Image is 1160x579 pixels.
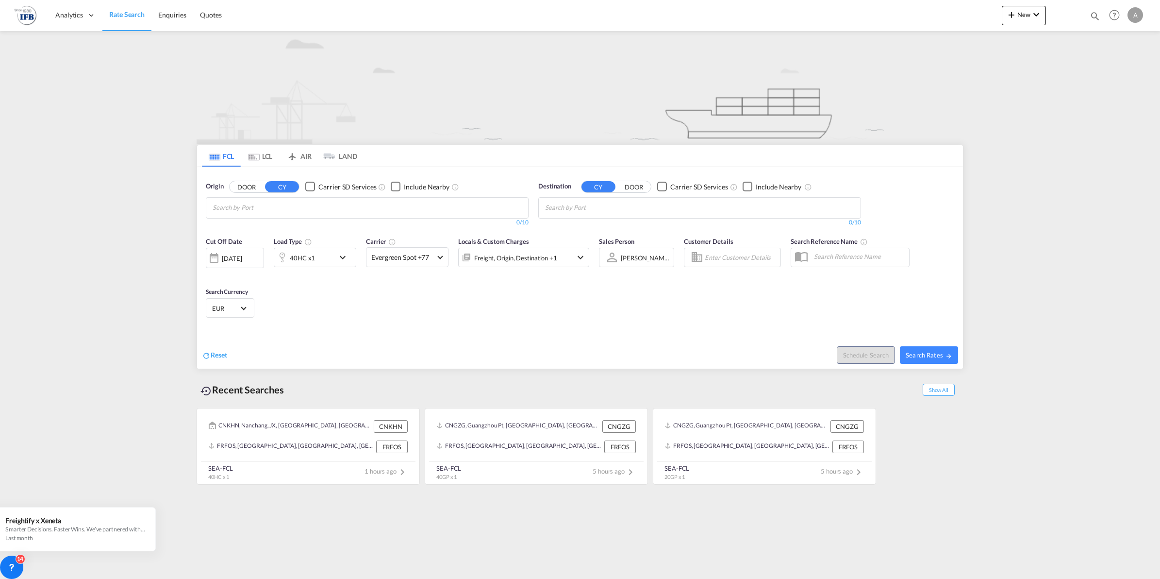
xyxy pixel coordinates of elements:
span: Evergreen Spot +77 [371,253,434,262]
md-tab-item: LCL [241,145,280,167]
recent-search-card: CNGZG, Guangzhou Pt, [GEOGRAPHIC_DATA], [GEOGRAPHIC_DATA] & [GEOGRAPHIC_DATA], [GEOGRAPHIC_DATA] ... [653,408,876,485]
span: Origin [206,182,223,191]
div: icon-refreshReset [202,350,227,361]
span: Enquiries [158,11,186,19]
div: [DATE] [222,254,242,263]
div: Freight Origin Destination Factory Stuffingicon-chevron-down [458,248,589,267]
md-tab-item: FCL [202,145,241,167]
span: Locals & Custom Charges [458,238,529,245]
md-icon: icon-information-outline [304,238,312,246]
div: CNKHN, Nanchang, JX, China, Greater China & Far East Asia, Asia Pacific [209,420,371,433]
div: 40HC x1icon-chevron-down [274,248,356,267]
img: de31bbe0256b11eebba44b54815f083d.png [15,4,36,26]
md-icon: Unchecked: Ignores neighbouring ports when fetching rates.Checked : Includes neighbouring ports w... [804,183,812,191]
md-icon: icon-backup-restore [200,385,212,397]
button: Note: By default Schedule search will only considerorigin ports, destination ports and cut off da... [837,346,895,364]
div: 40HC x1 [290,251,315,265]
md-chips-wrap: Chips container with autocompletion. Enter the text area, type text to search, and then use the u... [544,198,641,216]
span: Search Reference Name [791,238,868,245]
md-checkbox: Checkbox No Ink [391,182,449,192]
span: Analytics [55,10,83,20]
div: [DATE] [206,248,264,268]
md-datepicker: Select [206,267,213,280]
div: [PERSON_NAME] [PERSON_NAME] [621,254,721,262]
md-select: Select Currency: € EUREuro [211,301,249,315]
input: Enter Customer Details [705,250,778,265]
span: EUR [212,304,239,313]
div: 0/10 [206,219,529,227]
span: Search Currency [206,288,248,295]
div: Recent Searches [197,379,288,401]
span: 40HC x 1 [208,474,229,480]
span: Quotes [200,11,221,19]
span: Rate Search [109,10,145,18]
div: FRFOS, Fos-sur-Mer, France, Western Europe, Europe [437,441,602,453]
span: Show All [923,384,955,396]
button: DOOR [617,181,651,192]
md-icon: Unchecked: Search for CY (Container Yard) services for all selected carriers.Checked : Search for... [730,183,738,191]
div: SEA-FCL [664,464,689,473]
md-icon: The selected Trucker/Carrierwill be displayed in the rate results If the rates are from another f... [388,238,396,246]
md-icon: icon-chevron-right [397,466,408,478]
button: DOOR [230,181,264,192]
md-icon: icon-chevron-down [337,252,353,263]
div: FRFOS [832,441,864,453]
md-icon: Your search will be saved by the below given name [860,238,868,246]
div: SEA-FCL [208,464,233,473]
md-icon: icon-chevron-right [853,466,864,478]
div: 0/10 [538,219,861,227]
md-icon: icon-plus 400-fg [1006,9,1017,20]
md-icon: Unchecked: Search for CY (Container Yard) services for all selected carriers.Checked : Search for... [378,183,386,191]
span: Sales Person [599,238,634,245]
input: Chips input. [213,200,305,216]
span: 5 hours ago [593,467,636,475]
span: Search Rates [906,351,952,359]
div: FRFOS [604,441,636,453]
button: CY [265,181,299,192]
div: CNKHN [374,420,408,433]
md-pagination-wrapper: Use the left and right arrow keys to navigate between tabs [202,145,357,167]
md-icon: icon-refresh [202,351,211,360]
span: 1 hours ago [365,467,408,475]
div: Carrier SD Services [670,182,728,192]
md-chips-wrap: Chips container with autocompletion. Enter the text area, type text to search, and then use the u... [211,198,309,216]
recent-search-card: CNKHN, Nanchang, JX, [GEOGRAPHIC_DATA], [GEOGRAPHIC_DATA] & [GEOGRAPHIC_DATA], [GEOGRAPHIC_DATA] ... [197,408,420,485]
md-tab-item: LAND [318,145,357,167]
md-select: Sales Person: Anne Sophie Gens [620,251,671,265]
span: New [1006,11,1042,18]
div: CNGZG [830,420,864,433]
div: Carrier SD Services [318,182,376,192]
div: icon-magnify [1090,11,1100,25]
span: Customer Details [684,238,733,245]
md-icon: icon-airplane [286,151,298,158]
md-checkbox: Checkbox No Ink [657,182,728,192]
md-tab-item: AIR [280,145,318,167]
span: Cut Off Date [206,238,242,245]
md-icon: icon-arrow-right [945,353,952,359]
md-icon: icon-chevron-right [625,466,636,478]
md-icon: icon-chevron-down [1030,9,1042,20]
md-icon: icon-chevron-down [575,252,586,263]
input: Search Reference Name [809,249,909,264]
div: CNGZG, Guangzhou Pt, China, Greater China & Far East Asia, Asia Pacific [665,420,828,433]
span: 5 hours ago [821,467,864,475]
button: icon-plus 400-fgNewicon-chevron-down [1002,6,1046,25]
img: new-FCL.png [197,31,963,144]
md-checkbox: Checkbox No Ink [743,182,801,192]
recent-search-card: CNGZG, Guangzhou Pt, [GEOGRAPHIC_DATA], [GEOGRAPHIC_DATA] & [GEOGRAPHIC_DATA], [GEOGRAPHIC_DATA] ... [425,408,648,485]
div: A [1127,7,1143,23]
span: Help [1106,7,1123,23]
span: Carrier [366,238,396,245]
div: SEA-FCL [436,464,461,473]
div: CNGZG [602,420,636,433]
input: Chips input. [545,200,637,216]
div: CNGZG, Guangzhou Pt, China, Greater China & Far East Asia, Asia Pacific [437,420,600,433]
div: FRFOS [376,441,408,453]
span: Load Type [274,238,312,245]
div: Freight Origin Destination Factory Stuffing [474,251,557,265]
md-icon: Unchecked: Ignores neighbouring ports when fetching rates.Checked : Includes neighbouring ports w... [451,183,459,191]
div: OriginDOOR CY Checkbox No InkUnchecked: Search for CY (Container Yard) services for all selected ... [197,167,963,369]
span: Reset [211,351,227,359]
span: 20GP x 1 [664,474,685,480]
div: Help [1106,7,1127,24]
